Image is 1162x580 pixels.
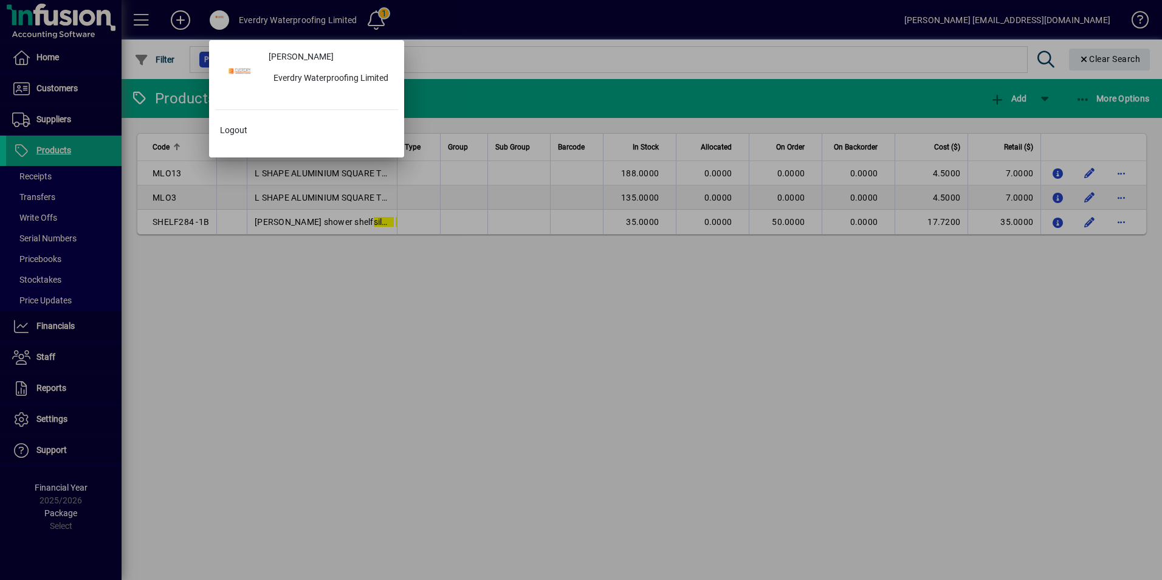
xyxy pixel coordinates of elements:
[264,46,398,68] a: [PERSON_NAME]
[215,62,264,84] a: Profile
[264,68,398,90] button: Everdry Waterproofing Limited
[215,120,398,142] button: Logout
[220,124,247,137] span: Logout
[269,50,334,63] span: [PERSON_NAME]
